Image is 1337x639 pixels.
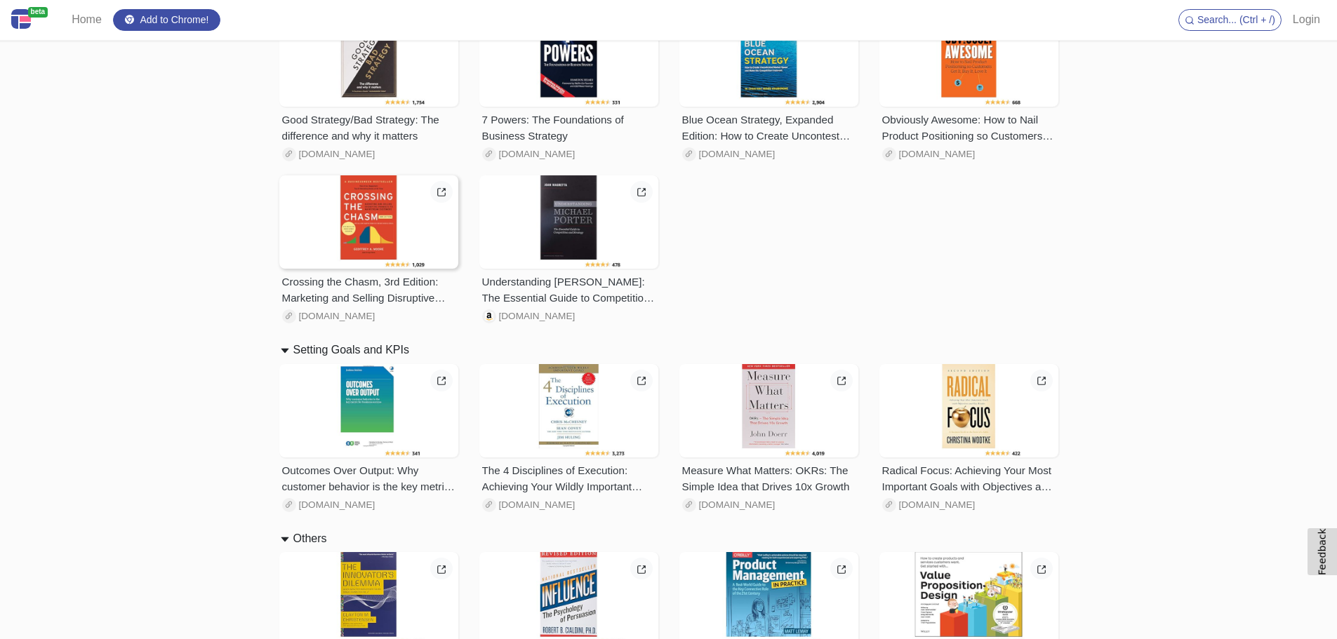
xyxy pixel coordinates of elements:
span: www.amazon.com [299,498,375,512]
div: 7 Powers: The Foundations of Business Strategy [482,112,656,144]
span: www.amazon.com [499,147,576,161]
h2: Others [293,532,327,545]
span: www.amazon.com [899,147,976,161]
img: www.amazon.com [485,312,493,321]
img: Centroly [11,9,31,29]
span: beta [28,7,48,18]
a: Login [1287,6,1326,34]
div: Radical Focus: Achieving Your Most Important Goals with Objectives and Key Results (Empowered Teams) [882,463,1056,495]
a: beta [11,6,55,34]
span: www.amazon.com [499,309,576,323]
span: www.amazon.com [299,147,375,161]
span: Feedback [1317,528,1328,575]
a: Home [66,6,107,34]
div: The 4 Disciplines of Execution: Achieving Your Wildly Important Goals [482,463,656,495]
h2: Setting Goals and KPIs [293,343,409,356]
div: Blue Ocean Strategy, Expanded Edition: How to Create Uncontested Market Space and Make the Compet... [682,112,856,144]
div: Obviously Awesome: How to Nail Product Positioning so Customers Get It, Buy It, Love It [882,112,1056,144]
div: Understanding Michael Porter: The Essential Guide to Competition and Strategy [482,274,656,307]
div: Outcomes Over Output: Why customer behavior is the key metric for business success [282,463,455,495]
span: www.amazon.com [899,498,976,512]
span: Search... (Ctrl + /) [1197,14,1275,25]
button: Search... (Ctrl + /) [1178,9,1282,31]
div: Good Strategy/Bad Strategy: The difference and why it matters [282,112,455,144]
div: Measure What Matters: OKRs: The Simple Idea that Drives 10x Growth [682,463,856,495]
a: Add to Chrome! [113,9,221,31]
span: www.amazon.com [699,498,776,512]
div: Crossing the Chasm, 3rd Edition: Marketing and Selling Disruptive Products to Mainstream Customer... [282,274,455,307]
span: www.amazon.com [299,309,375,323]
span: www.amazon.com [699,147,776,161]
span: www.amazon.com [499,498,576,512]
